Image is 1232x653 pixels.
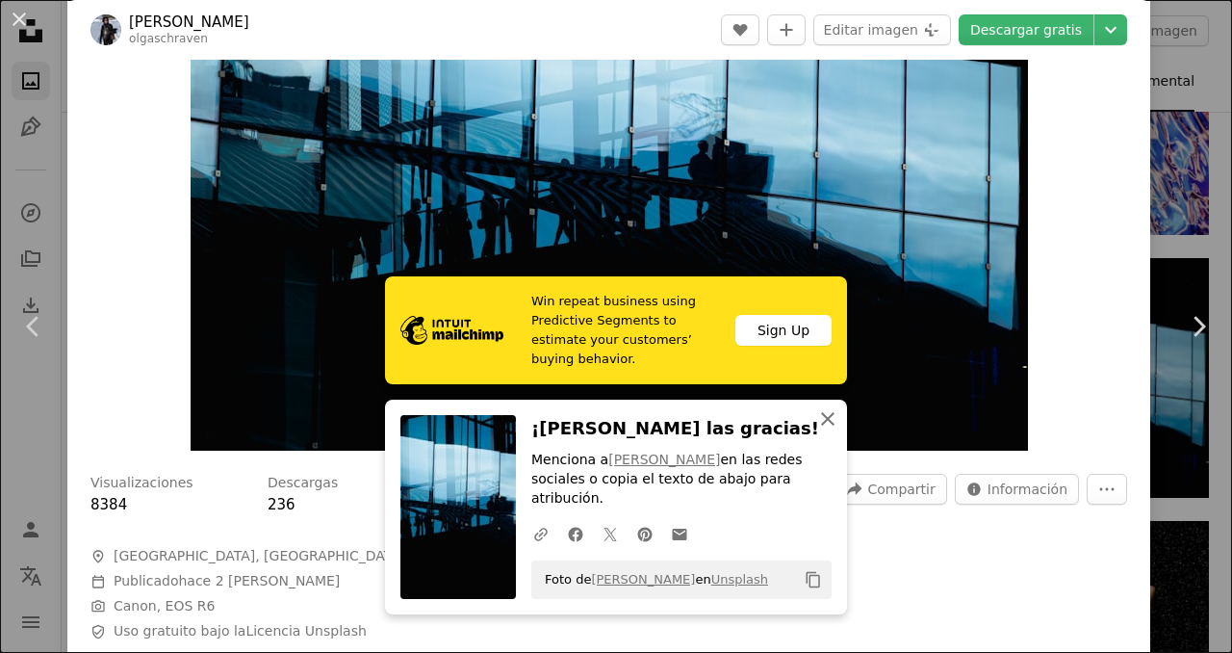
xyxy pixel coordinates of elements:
button: Elegir el tamaño de descarga [1094,14,1127,45]
button: Copiar al portapapeles [797,563,830,596]
span: Win repeat business using Predictive Segments to estimate your customers’ buying behavior. [531,292,720,369]
div: Sign Up [735,315,832,346]
img: Ve al perfil de Olga Schraven [90,14,121,45]
h3: Visualizaciones [90,474,193,493]
a: Comparte por correo electrónico [662,514,697,553]
a: [PERSON_NAME] [129,13,249,32]
a: Comparte en Facebook [558,514,593,553]
a: Comparte en Pinterest [628,514,662,553]
button: Me gusta [721,14,759,45]
p: Menciona a en las redes sociales o copia el texto de abajo para atribución. [531,451,832,509]
span: [GEOGRAPHIC_DATA], [GEOGRAPHIC_DATA], [GEOGRAPHIC_DATA] [114,547,555,566]
span: Información [988,475,1067,504]
h3: ¡[PERSON_NAME] las gracias! [531,415,832,443]
a: Win repeat business using Predictive Segments to estimate your customers’ buying behavior.Sign Up [385,276,847,384]
span: 8384 [90,496,127,513]
a: Comparte en Twitter [593,514,628,553]
button: Canon, EOS R6 [114,597,215,616]
a: Siguiente [1165,234,1232,419]
span: Foto de en [535,564,768,595]
img: file-1690386555781-336d1949dad1image [400,316,503,345]
span: 236 [268,496,295,513]
span: Publicado [114,573,340,588]
a: Descargar gratis [959,14,1093,45]
span: Uso gratuito bajo la [114,622,367,641]
button: Estadísticas sobre esta imagen [955,474,1079,505]
a: [PERSON_NAME] [591,572,695,587]
a: Licencia Unsplash [245,623,366,639]
a: Unsplash [711,572,768,587]
button: Añade a la colección [767,14,806,45]
h3: Descargas [268,474,338,493]
a: olgaschraven [129,32,208,45]
a: [PERSON_NAME] [608,452,720,467]
button: Compartir esta imagen [834,474,946,505]
button: Editar imagen [813,14,951,45]
button: Más acciones [1087,474,1127,505]
span: Compartir [867,475,935,504]
time: 25 de septiembre de 2025, 16:05:51 GMT-4 [178,573,340,588]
